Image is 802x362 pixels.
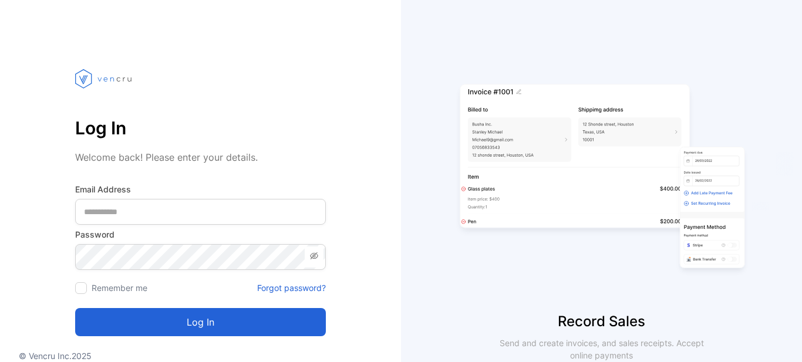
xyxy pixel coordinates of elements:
label: Password [75,228,326,241]
img: slider image [455,47,749,311]
button: Log in [75,308,326,336]
p: Record Sales [401,311,802,332]
p: Send and create invoices, and sales receipts. Accept online payments [489,337,715,361]
label: Email Address [75,183,326,195]
p: Welcome back! Please enter your details. [75,150,326,164]
p: Log In [75,114,326,142]
a: Forgot password? [257,282,326,294]
label: Remember me [92,283,147,293]
img: vencru logo [75,47,134,110]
